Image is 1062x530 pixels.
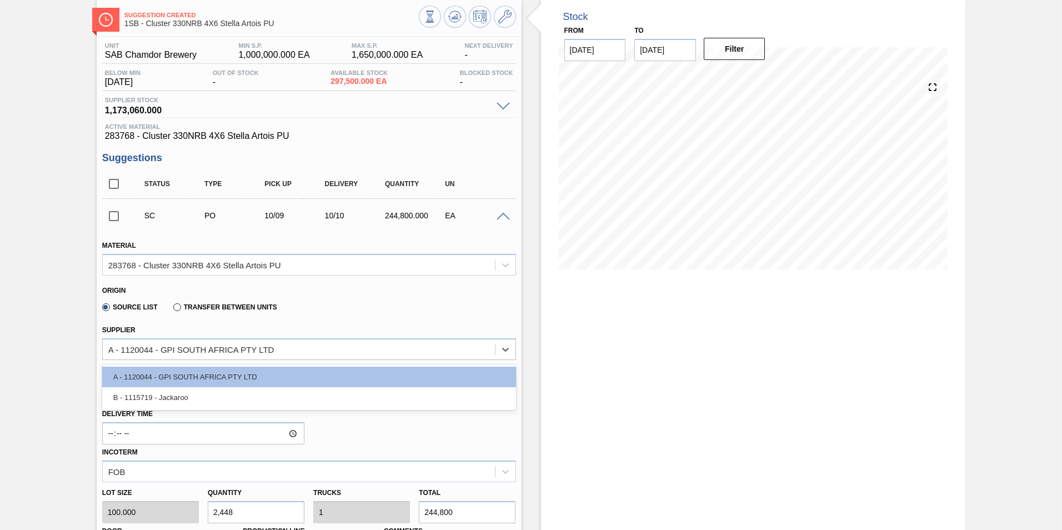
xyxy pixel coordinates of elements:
div: Delivery [322,180,389,188]
span: Blocked Stock [460,69,513,76]
div: UN [442,180,509,188]
span: Active Material [105,123,513,130]
span: Next Delivery [464,42,513,49]
div: A - 1120044 - GPI SOUTH AFRICA PTY LTD [108,344,274,354]
div: B - 1115719 - Jackaroo [102,387,516,408]
span: 1,650,000.000 EA [352,50,423,60]
label: Incoterm [102,448,138,456]
div: 244,800.000 [382,211,449,220]
div: 10/09/2025 [262,211,329,220]
div: FOB [108,467,126,476]
div: EA [442,211,509,220]
label: Delivery Time [102,406,304,422]
label: Quantity [208,489,242,497]
span: Suggestion Created [124,12,419,18]
span: 283768 - Cluster 330NRB 4X6 Stella Artois PU [105,131,513,141]
span: 1SB - Cluster 330NRB 4X6 Stella Artois PU [124,19,419,28]
button: Update Chart [444,6,466,28]
span: 1,173,060.000 [105,103,491,114]
img: Ícone [99,13,113,27]
div: - [462,42,515,60]
div: - [210,69,262,87]
span: Supplier Stock [105,97,491,103]
div: Stock [563,11,588,23]
span: Out Of Stock [213,69,259,76]
label: Lot size [102,485,199,501]
div: Status [142,180,209,188]
button: Stocks Overview [419,6,441,28]
div: - [457,69,516,87]
span: [DATE] [105,77,141,87]
button: Schedule Inventory [469,6,491,28]
label: From [564,27,584,34]
label: Origin [102,287,126,294]
div: 10/10/2025 [322,211,389,220]
div: Quantity [382,180,449,188]
span: Available Stock [330,69,388,76]
div: Type [202,180,269,188]
span: Unit [105,42,197,49]
label: Material [102,242,136,249]
label: Transfer between Units [173,303,277,311]
input: mm/dd/yyyy [564,39,626,61]
input: mm/dd/yyyy [634,39,696,61]
label: Trucks [313,489,341,497]
span: Below Min [105,69,141,76]
span: MIN S.P. [238,42,309,49]
label: to [634,27,643,34]
button: Filter [704,38,765,60]
label: Total [419,489,440,497]
div: Purchase order [202,211,269,220]
span: 297,500.000 EA [330,77,388,86]
div: Suggestion Created [142,211,209,220]
button: Go to Master Data / General [494,6,516,28]
div: Pick up [262,180,329,188]
span: 1,000,000.000 EA [238,50,309,60]
label: Supplier [102,326,136,334]
label: Source List [102,303,158,311]
div: A - 1120044 - GPI SOUTH AFRICA PTY LTD [102,367,516,387]
div: 283768 - Cluster 330NRB 4X6 Stella Artois PU [108,260,281,269]
span: SAB Chamdor Brewery [105,50,197,60]
h3: Suggestions [102,152,516,164]
span: MAX S.P. [352,42,423,49]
